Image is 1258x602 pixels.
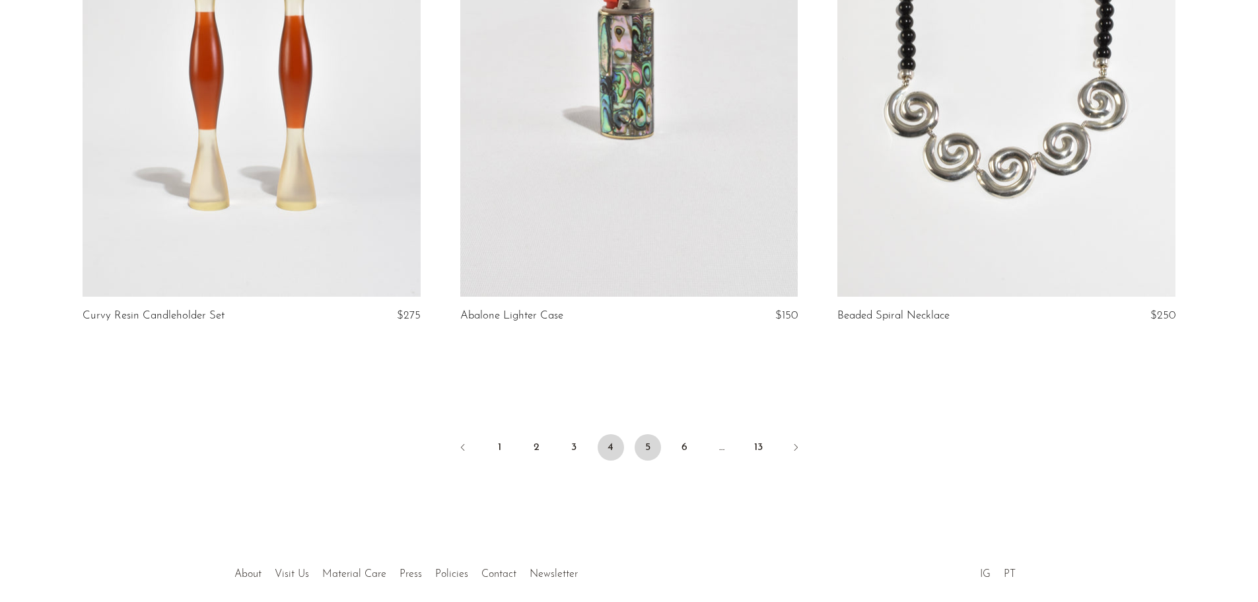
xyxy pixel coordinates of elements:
span: … [709,434,735,461]
a: 2 [524,434,550,461]
a: Beaded Spiral Necklace [837,310,950,322]
a: PT [1004,569,1016,580]
a: 3 [561,434,587,461]
a: Visit Us [275,569,309,580]
a: Previous [450,434,476,463]
a: 13 [746,434,772,461]
a: 5 [635,434,661,461]
a: Material Care [322,569,386,580]
a: Abalone Lighter Case [460,310,563,322]
span: 4 [598,434,624,461]
span: $250 [1150,310,1175,321]
span: $150 [775,310,798,321]
a: 6 [672,434,698,461]
a: Press [400,569,422,580]
a: Curvy Resin Candleholder Set [83,310,225,322]
a: IG [980,569,991,580]
a: About [234,569,262,580]
a: 1 [487,434,513,461]
a: Next [783,434,809,463]
a: Policies [435,569,468,580]
a: Contact [481,569,516,580]
ul: Quick links [228,558,584,583]
ul: Social Medias [973,558,1022,583]
span: $275 [397,310,421,321]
